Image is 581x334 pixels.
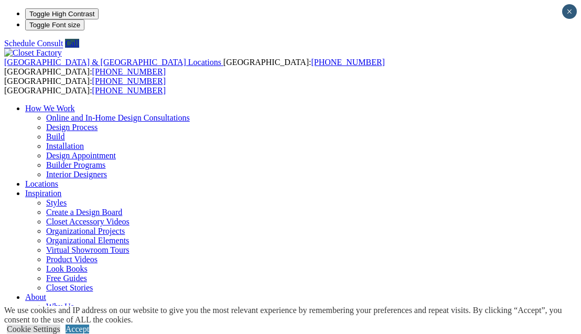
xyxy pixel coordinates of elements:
[46,217,130,226] a: Closet Accessory Videos
[25,293,46,301] a: About
[92,77,166,85] a: [PHONE_NUMBER]
[92,67,166,76] a: [PHONE_NUMBER]
[4,58,223,67] a: [GEOGRAPHIC_DATA] & [GEOGRAPHIC_DATA] Locations
[46,283,93,292] a: Closet Stories
[4,306,581,325] div: We use cookies and IP address on our website to give you the most relevant experience by remember...
[46,113,190,122] a: Online and In-Home Design Consultations
[46,198,67,207] a: Styles
[29,10,94,18] span: Toggle High Contrast
[46,170,107,179] a: Interior Designers
[25,104,75,113] a: How We Work
[25,189,61,198] a: Inspiration
[562,4,577,19] button: Close
[46,264,88,273] a: Look Books
[29,21,80,29] span: Toggle Font size
[25,19,84,30] button: Toggle Font size
[46,255,98,264] a: Product Videos
[4,77,166,95] span: [GEOGRAPHIC_DATA]: [GEOGRAPHIC_DATA]:
[46,302,74,311] a: Why Us
[4,58,385,76] span: [GEOGRAPHIC_DATA]: [GEOGRAPHIC_DATA]:
[46,245,130,254] a: Virtual Showroom Tours
[4,58,221,67] span: [GEOGRAPHIC_DATA] & [GEOGRAPHIC_DATA] Locations
[92,86,166,95] a: [PHONE_NUMBER]
[46,208,122,217] a: Create a Design Board
[25,179,58,188] a: Locations
[46,236,129,245] a: Organizational Elements
[25,8,99,19] button: Toggle High Contrast
[46,142,84,150] a: Installation
[311,58,384,67] a: [PHONE_NUMBER]
[46,123,98,132] a: Design Process
[4,39,63,48] a: Schedule Consult
[46,274,87,283] a: Free Guides
[65,39,79,48] a: Call
[46,132,65,141] a: Build
[7,325,60,333] a: Cookie Settings
[4,48,62,58] img: Closet Factory
[66,325,89,333] a: Accept
[46,160,105,169] a: Builder Programs
[46,227,125,235] a: Organizational Projects
[46,151,116,160] a: Design Appointment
